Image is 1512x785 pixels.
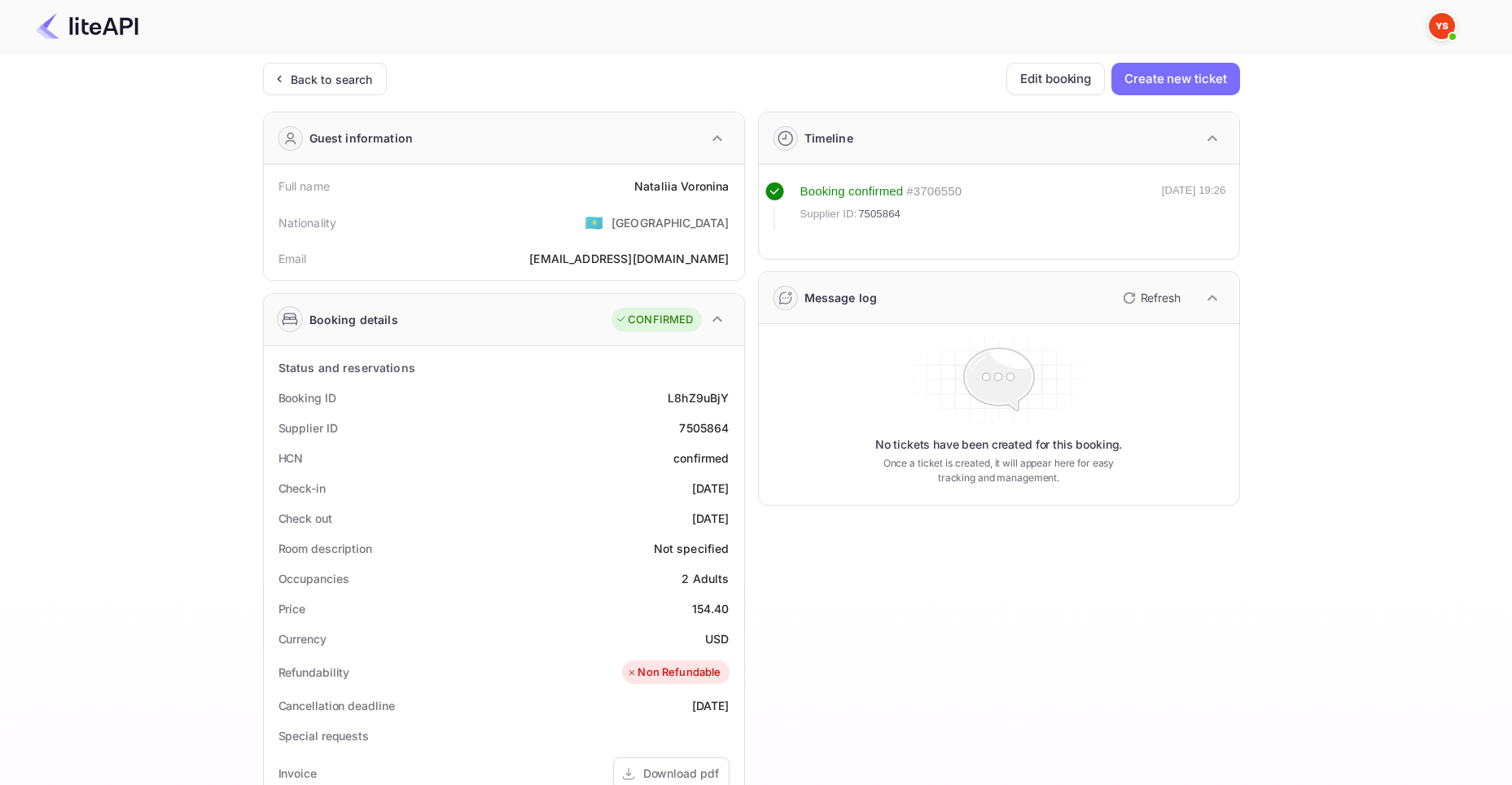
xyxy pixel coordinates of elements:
[36,13,138,39] img: LiteAPI Logo
[278,765,317,782] div: Invoice
[705,630,729,647] div: USD
[278,359,415,376] div: Status and reservations
[278,419,338,436] div: Supplier ID
[1006,63,1105,95] button: Edit booking
[278,480,326,497] div: Check-in
[668,389,729,406] div: L8hZ9uBjY
[611,214,730,231] div: [GEOGRAPHIC_DATA]
[278,570,349,587] div: Occupancies
[278,450,304,467] div: HCN
[278,600,306,617] div: Price
[681,570,729,587] div: 2 Adults
[643,765,719,782] div: Download pdf
[692,480,730,497] div: [DATE]
[1141,289,1181,306] p: Refresh
[654,540,730,557] div: Not specified
[291,71,373,88] div: Back to search
[309,129,414,147] div: Guest information
[529,250,729,267] div: [EMAIL_ADDRESS][DOMAIN_NAME]
[278,664,350,681] div: Refundability
[278,178,330,195] div: Full name
[278,250,307,267] div: Email
[278,389,336,406] div: Booking ID
[870,456,1128,485] p: Once a ticket is created, it will appear here for easy tracking and management.
[278,727,369,744] div: Special requests
[278,214,337,231] div: Nationality
[800,206,857,222] span: Supplier ID:
[278,540,372,557] div: Room description
[906,182,962,201] div: # 3706550
[800,182,904,201] div: Booking confirmed
[278,510,332,527] div: Check out
[673,450,729,467] div: confirmed
[1111,63,1239,95] button: Create new ticket
[804,129,853,147] div: Timeline
[1113,285,1187,311] button: Refresh
[585,208,603,237] span: United States
[278,630,327,647] div: Currency
[692,510,730,527] div: [DATE]
[309,311,398,328] div: Booking details
[1162,182,1226,230] div: [DATE] 19:26
[858,206,901,222] span: 7505864
[692,600,730,617] div: 154.40
[804,289,878,306] div: Message log
[1429,13,1455,39] img: Yandex Support
[692,697,730,714] div: [DATE]
[679,419,729,436] div: 7505864
[616,312,693,328] div: CONFIRMED
[875,436,1123,453] p: No tickets have been created for this booking.
[626,664,721,681] div: Non Refundable
[278,697,395,714] div: Cancellation deadline
[634,178,730,195] div: Nataliia Voronina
